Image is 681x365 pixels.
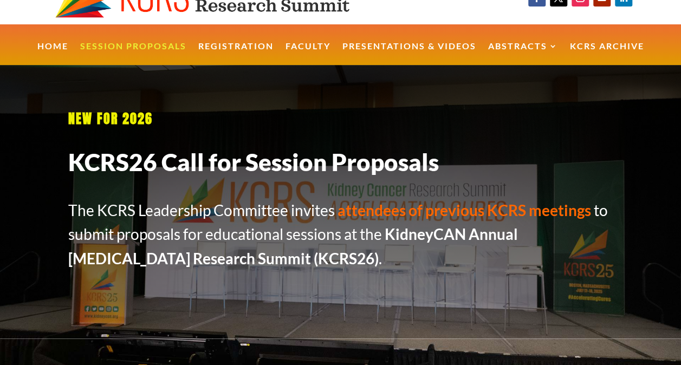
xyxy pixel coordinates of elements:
[570,42,644,66] a: KCRS Archive
[68,198,613,271] p: The KCRS Leadership Committee invites to submit proposals for educational sessions at the .
[68,106,613,132] p: NEW FOR 2026
[198,42,274,66] a: Registration
[37,42,68,66] a: Home
[488,42,558,66] a: Abstracts
[286,42,330,66] a: Faculty
[80,42,186,66] a: Session Proposals
[338,201,591,219] strong: attendees of previous KCRS meetings
[342,42,476,66] a: Presentations & Videos
[68,147,613,183] h1: KCRS26 Call for Session Proposals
